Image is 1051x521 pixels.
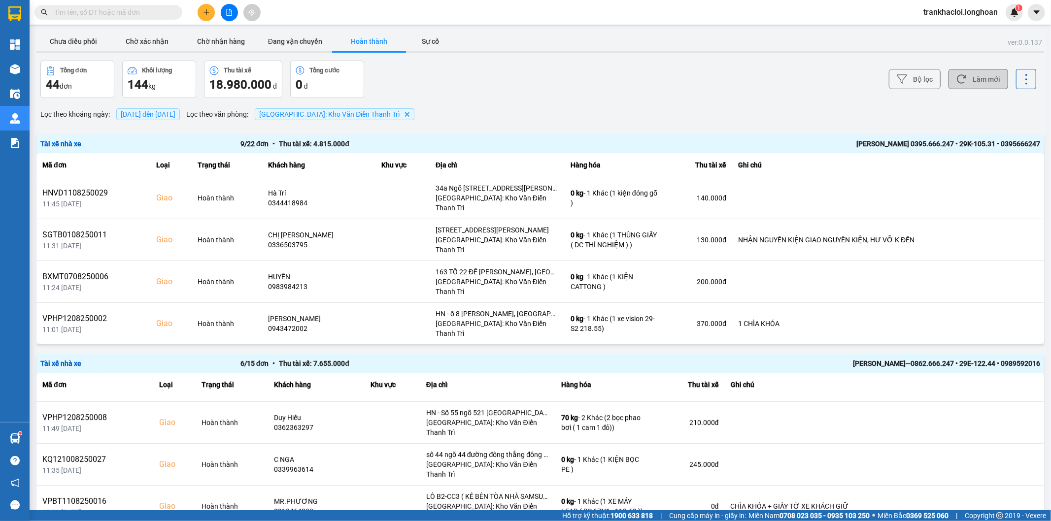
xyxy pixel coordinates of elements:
div: 10:51 [DATE] [42,507,147,517]
th: Trạng thái [196,373,268,397]
div: 11:49 [DATE] [42,423,147,433]
span: question-circle [10,456,20,465]
div: Thu tài xế [669,159,726,171]
div: [GEOGRAPHIC_DATA]: Kho Văn Điển Thanh Trì [426,418,549,437]
div: [GEOGRAPHIC_DATA]: Kho Văn Điển Thanh Trì [436,319,559,338]
div: Hoàn thành [198,193,257,203]
div: HN - Số 55 ngõ 521 [GEOGRAPHIC_DATA] [426,408,549,418]
div: SGTB0108250011 [42,229,144,241]
th: Địa chỉ [420,373,555,397]
div: Hoàn thành [202,501,262,511]
div: Hà Trí [268,188,370,198]
th: Ghi chú [725,373,1044,397]
div: đơn [46,77,109,93]
div: VPHP1208250002 [42,313,144,325]
div: 11:01 [DATE] [42,325,144,334]
img: warehouse-icon [10,89,20,99]
img: solution-icon [10,138,20,148]
span: aim [248,9,255,16]
div: 9 / 22 đơn Thu tài xế: 4.815.000 đ [240,138,641,149]
span: file-add [226,9,233,16]
span: 0 [296,78,303,92]
button: Bộ lọc [889,69,941,89]
span: 0 kg [571,189,583,197]
div: 210.000 đ [660,418,719,427]
div: 11:31 [DATE] [42,241,144,251]
th: Mã đơn [36,153,150,177]
svg: Delete [404,111,410,117]
button: Chờ nhận hàng [184,32,258,51]
button: Hoàn thành [332,32,406,51]
strong: 0369 525 060 [906,512,949,520]
div: [GEOGRAPHIC_DATA]: Kho Văn Điển Thanh Trì [436,235,559,255]
th: Trạng thái [192,153,263,177]
div: Giao [156,192,185,204]
span: 0 kg [571,273,583,281]
div: 0983984213 [268,282,370,292]
div: C NGA [274,455,359,464]
div: HN - ố 8 [PERSON_NAME], [GEOGRAPHIC_DATA], [GEOGRAPHIC_DATA] [436,309,559,319]
div: 0336503795 [268,240,370,250]
div: - 1 Khác (1 kiện đóng gỗ ) [571,188,657,208]
div: Thu tài xế [660,379,719,391]
div: - 1 Khác (1 XE MÁY LEAD ( BS 67N1 - 113.68 )) [561,496,648,516]
div: CHÌA KHÓA + GIẤY TỜ XE KHÁCH GIỮ [731,501,1038,511]
div: - 1 Khác (1 KIỆN CATTONG ) [571,272,657,292]
div: NHẬN NGUYÊN KIỆN GIAO NGUYÊN KIỆN, HƯ VỠ K ĐỀN [738,235,1038,245]
div: - 1 Khác (1 KIỆN BỌC PE ) [561,455,648,474]
strong: 0708 023 035 - 0935 103 250 [780,512,870,520]
div: 11:35 [DATE] [42,465,147,475]
button: Thu tài xế18.980.000 đ [204,61,282,98]
div: VPHP1208250008 [42,412,147,423]
div: 11:24 [DATE] [42,283,144,293]
span: 0 kg [571,315,583,323]
span: | [956,510,957,521]
span: Miền Nam [748,510,870,521]
input: Tìm tên, số ĐT hoặc mã đơn [54,7,170,18]
span: [DATE] đến [DATE] [116,108,180,120]
span: 18.980.000 [209,78,271,92]
span: • [269,359,279,367]
div: Hoàn thành [198,235,257,245]
div: Hoàn thành [198,319,257,328]
div: 0 đ [660,501,719,511]
span: notification [10,478,20,488]
div: 0339963614 [274,464,359,474]
div: Duy Hiếu [274,413,359,423]
div: Giao [159,417,190,428]
button: plus [198,4,215,21]
div: [GEOGRAPHIC_DATA]: Kho Văn Điển Thanh Trì [426,501,549,521]
div: Giao [156,276,185,288]
div: - 1 Khác (1 xe vision 29-S2 218.55) [571,314,657,333]
span: | [660,510,662,521]
img: warehouse-icon [10,64,20,74]
div: Hoàn thành [202,418,262,427]
div: 130.000 đ [669,235,726,245]
span: copyright [996,512,1003,519]
span: ⚪️ [872,514,875,518]
div: 6 / 15 đơn Thu tài xế: 7.655.000 đ [240,358,641,369]
div: [GEOGRAPHIC_DATA]: Kho Văn Điển Thanh Trì [436,193,559,213]
img: dashboard-icon [10,39,20,50]
button: Chưa điều phối [36,32,110,51]
div: 0362363297 [274,423,359,432]
div: KQ121008250027 [42,454,147,465]
img: warehouse-icon [10,113,20,124]
span: caret-down [1032,8,1041,17]
div: Tổng cước [309,67,339,74]
strong: 1900 633 818 [610,512,653,520]
span: Tài xế nhà xe [40,359,81,367]
span: Tài xế nhà xe [40,140,81,148]
div: [STREET_ADDRESS][PERSON_NAME] [436,225,559,235]
div: - 2 Khác (2 bọc phao bơi ( 1 cam 1 đỏ)) [561,413,648,432]
th: Khách hàng [262,153,375,177]
button: Sự cố [406,32,455,51]
button: Tổng đơn44đơn [40,61,114,98]
button: Làm mới [949,69,1008,89]
span: Miền Bắc [878,510,949,521]
div: LÔ B2-CC3 ( KẾ BÊN TÒA NHÀ SAMSUNG ) KĐT [GEOGRAPHIC_DATA] - F.XUÂN TẢO - BẮC TỪ LIÊM - [GEOGRAPH... [426,491,549,501]
div: Thu tài xế [224,67,251,74]
div: Tổng đơn [60,67,87,74]
button: Khối lượng144kg [122,61,196,98]
div: số 44 ngõ 44 đường đông thắng đông ngạc bắc từ [GEOGRAPHIC_DATA] [426,450,549,459]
